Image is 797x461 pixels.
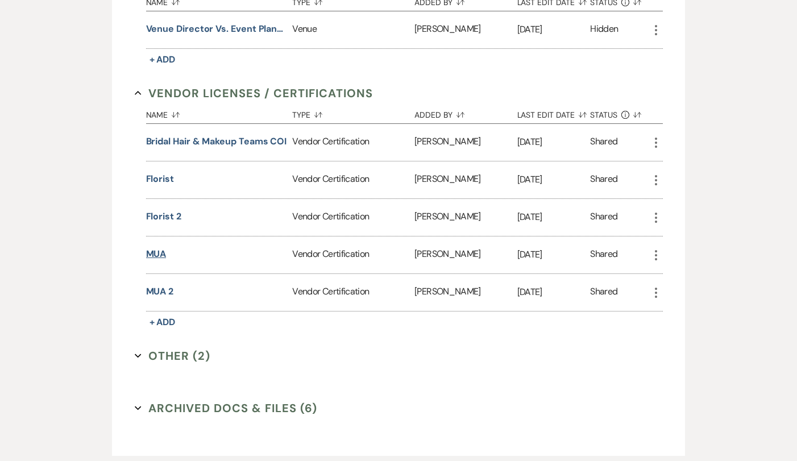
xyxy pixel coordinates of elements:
[517,247,591,262] p: [DATE]
[150,53,176,65] span: + Add
[292,274,414,311] div: Vendor Certification
[517,102,591,123] button: Last Edit Date
[150,316,176,328] span: + Add
[414,102,517,123] button: Added By
[146,247,167,261] button: MUA
[414,124,517,161] div: [PERSON_NAME]
[414,274,517,311] div: [PERSON_NAME]
[292,124,414,161] div: Vendor Certification
[590,22,618,38] div: Hidden
[414,11,517,48] div: [PERSON_NAME]
[517,172,591,187] p: [DATE]
[146,172,174,186] button: Florist
[590,210,617,225] div: Shared
[146,210,181,223] button: Florist 2
[146,52,179,68] button: + Add
[590,111,617,119] span: Status
[292,102,414,123] button: Type
[292,161,414,198] div: Vendor Certification
[517,210,591,225] p: [DATE]
[146,314,179,330] button: + Add
[590,247,617,263] div: Shared
[146,285,174,298] button: MUA 2
[292,199,414,236] div: Vendor Certification
[517,22,591,37] p: [DATE]
[414,199,517,236] div: [PERSON_NAME]
[590,285,617,300] div: Shared
[146,22,288,36] button: Venue Director vs. Event Planner
[517,135,591,149] p: [DATE]
[590,135,617,150] div: Shared
[146,102,293,123] button: Name
[135,85,373,102] button: Vendor Licenses / Certifications
[414,236,517,273] div: [PERSON_NAME]
[414,161,517,198] div: [PERSON_NAME]
[590,172,617,188] div: Shared
[146,135,287,148] button: Bridal Hair & Makeup Teams COI
[135,347,211,364] button: Other (2)
[517,285,591,300] p: [DATE]
[292,236,414,273] div: Vendor Certification
[292,11,414,48] div: Venue
[590,102,649,123] button: Status
[135,400,318,417] button: Archived Docs & Files (6)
